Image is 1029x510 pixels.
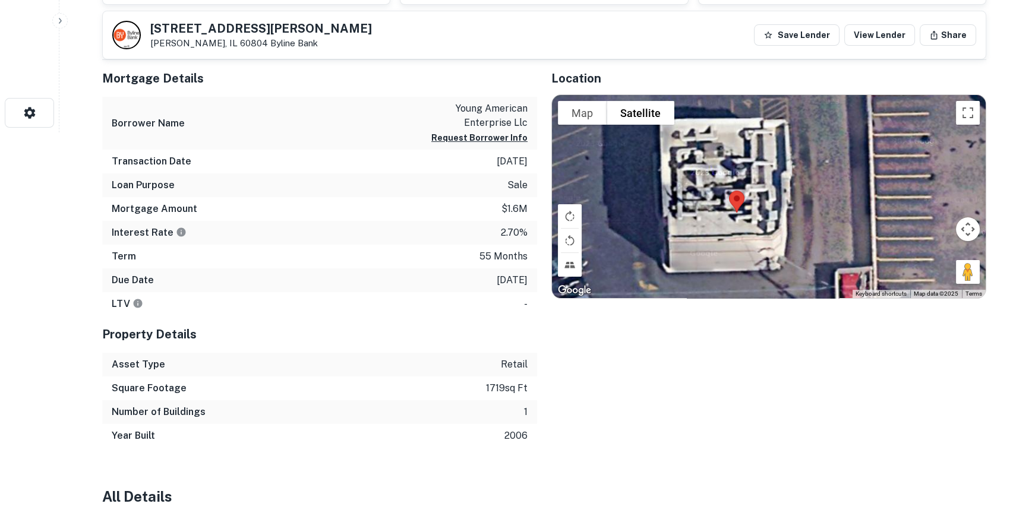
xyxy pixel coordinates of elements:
button: Request Borrower Info [431,131,528,145]
a: View Lender [844,24,915,46]
button: Save Lender [754,24,839,46]
button: Map camera controls [956,217,980,241]
h5: Location [551,69,986,87]
h6: Square Footage [112,381,187,395]
button: Keyboard shortcuts [856,290,907,298]
p: retail [501,357,528,372]
h4: All Details [102,486,986,507]
h6: Interest Rate [112,226,187,240]
a: Terms (opens in new tab) [965,290,982,297]
h6: Number of Buildings [112,405,206,419]
svg: The interest rates displayed on the website are for informational purposes only and may be report... [176,227,187,237]
h6: Due Date [112,273,154,287]
p: 55 months [479,249,528,264]
a: Byline Bank [270,38,318,48]
p: - [524,297,528,311]
p: 1719 sq ft [486,381,528,395]
button: Share [920,24,976,46]
a: Open this area in Google Maps (opens a new window) [555,283,594,298]
p: 2.70% [501,226,528,240]
p: 1 [524,405,528,419]
img: Google [555,283,594,298]
h5: Property Details [102,325,537,343]
h6: Loan Purpose [112,178,175,192]
p: sale [507,178,528,192]
h6: Asset Type [112,357,165,372]
iframe: Chat Widget [970,415,1029,472]
p: [DATE] [497,273,528,287]
button: Show satellite imagery [607,101,674,125]
h6: Term [112,249,136,264]
h5: Mortgage Details [102,69,537,87]
h6: LTV [112,297,143,311]
h6: Transaction Date [112,154,191,169]
button: Rotate map clockwise [558,204,582,228]
button: Toggle fullscreen view [956,101,980,125]
span: Map data ©2025 [914,290,958,297]
button: Tilt map [558,253,582,277]
p: [PERSON_NAME], IL 60804 [150,38,372,49]
p: young american enterprise llc [421,102,528,130]
p: [DATE] [497,154,528,169]
button: Show street map [558,101,607,125]
h6: Year Built [112,429,155,443]
p: $1.6m [501,202,528,216]
h5: [STREET_ADDRESS][PERSON_NAME] [150,23,372,34]
p: 2006 [504,429,528,443]
button: Rotate map counterclockwise [558,229,582,252]
svg: LTVs displayed on the website are for informational purposes only and may be reported incorrectly... [132,298,143,309]
button: Drag Pegman onto the map to open Street View [956,260,980,284]
h6: Borrower Name [112,116,185,131]
h6: Mortgage Amount [112,202,197,216]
